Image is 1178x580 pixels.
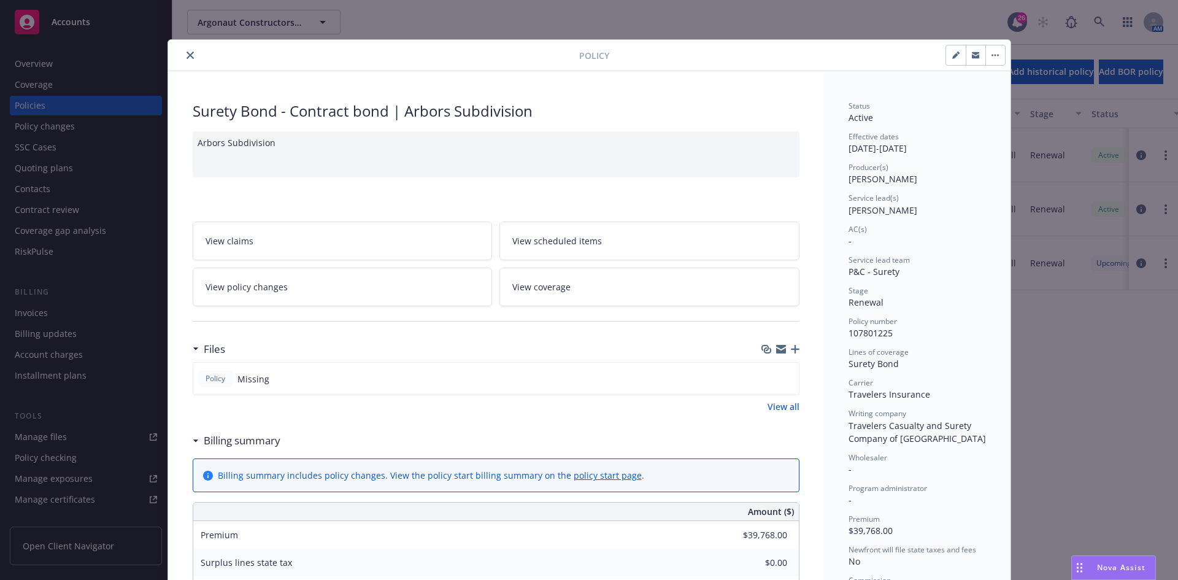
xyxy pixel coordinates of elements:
span: Travelers Insurance [849,389,930,400]
a: policy start page [574,470,642,481]
a: View scheduled items [499,222,799,260]
span: [PERSON_NAME] [849,173,917,185]
span: AC(s) [849,224,867,234]
span: Status [849,101,870,111]
span: - [849,235,852,247]
span: Newfront will file state taxes and fees [849,544,976,555]
span: Wholesaler [849,452,887,463]
span: - [849,463,852,475]
a: View policy changes [193,268,493,306]
span: Service lead(s) [849,193,899,203]
div: Drag to move [1072,556,1087,579]
span: - [849,494,852,506]
span: Surplus lines state tax [201,557,292,568]
div: Files [193,341,225,357]
h3: Files [204,341,225,357]
span: View claims [206,234,253,247]
span: Policy [203,373,228,384]
span: Amount ($) [748,505,794,518]
a: View all [768,400,799,413]
span: Missing [237,373,269,385]
span: [PERSON_NAME] [849,204,917,216]
a: View claims [193,222,493,260]
a: View coverage [499,268,799,306]
span: No [849,555,860,567]
span: Stage [849,285,868,296]
span: Carrier [849,377,873,388]
input: 0.00 [715,554,795,572]
div: Billing summary [193,433,280,449]
span: Nova Assist [1097,562,1145,573]
h3: Billing summary [204,433,280,449]
span: Lines of coverage [849,347,909,357]
div: Surety Bond - Contract bond | Arbors Subdivision [193,101,799,122]
span: Renewal [849,296,883,308]
span: Writing company [849,408,906,419]
span: Policy number [849,316,897,327]
span: Travelers Casualty and Surety Company of [GEOGRAPHIC_DATA] [849,420,986,444]
span: View policy changes [206,280,288,293]
button: close [183,48,198,63]
span: Program administrator [849,483,927,493]
span: Policy [579,49,609,62]
div: Surety Bond [849,357,986,370]
span: View coverage [512,280,571,293]
input: 0.00 [715,526,795,544]
span: $39,768.00 [849,525,893,536]
button: Nova Assist [1071,555,1156,580]
span: Premium [849,514,880,524]
div: [DATE] - [DATE] [849,131,986,155]
span: Producer(s) [849,162,888,172]
span: Premium [201,529,238,541]
span: P&C - Surety [849,266,899,277]
span: Service lead team [849,255,910,265]
span: Effective dates [849,131,899,142]
span: View scheduled items [512,234,602,247]
span: 107801225 [849,327,893,339]
div: Arbors Subdivision [193,131,799,177]
div: Billing summary includes policy changes. View the policy start billing summary on the . [218,469,644,482]
span: Active [849,112,873,123]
